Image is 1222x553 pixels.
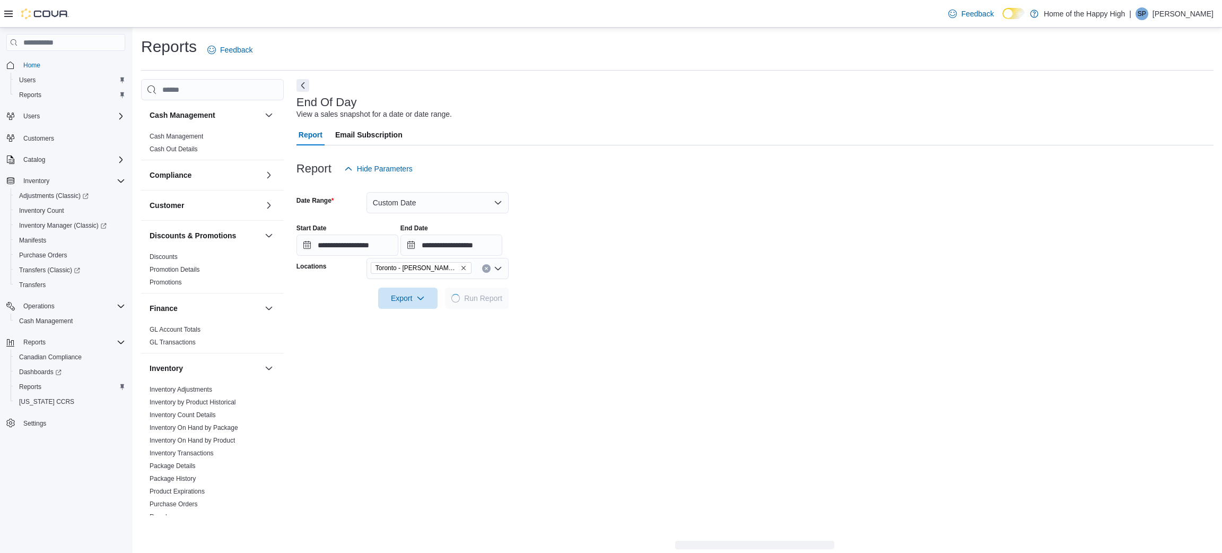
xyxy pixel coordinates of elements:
[376,263,458,273] span: Toronto - [PERSON_NAME] Street - Fire & Flower
[150,411,216,419] span: Inventory Count Details
[150,488,205,495] a: Product Expirations
[19,417,125,430] span: Settings
[19,110,44,123] button: Users
[263,229,275,242] button: Discounts & Promotions
[19,58,125,72] span: Home
[150,170,191,180] h3: Compliance
[150,325,200,334] span: GL Account Totals
[340,158,417,179] button: Hide Parameters
[23,419,46,428] span: Settings
[15,74,40,87] a: Users
[150,110,215,120] h3: Cash Management
[150,450,214,457] a: Inventory Transactions
[11,218,129,233] a: Inventory Manager (Classic)
[2,109,129,124] button: Users
[150,265,200,274] span: Promotion Details
[263,109,275,122] button: Cash Management
[1136,7,1148,20] div: Steven Pike
[15,366,125,378] span: Dashboards
[150,170,260,180] button: Compliance
[19,336,125,349] span: Reports
[150,500,198,508] a: Purchase Orders
[150,462,196,470] span: Package Details
[21,8,69,19] img: Cova
[19,221,107,230] span: Inventory Manager (Classic)
[11,350,129,365] button: Canadian Compliance
[11,394,129,409] button: [US_STATE] CCRS
[150,132,203,141] span: Cash Management
[2,335,129,350] button: Reports
[296,235,398,256] input: Press the down key to open a popover containing a calendar.
[150,145,198,153] a: Cash Out Details
[19,132,58,145] a: Customers
[19,76,36,84] span: Users
[11,73,129,88] button: Users
[150,133,203,140] a: Cash Management
[150,386,212,393] a: Inventory Adjustments
[11,88,129,102] button: Reports
[378,288,438,309] button: Export
[23,338,46,347] span: Reports
[23,155,45,164] span: Catalog
[150,474,196,483] span: Package History
[2,174,129,188] button: Inventory
[19,251,67,260] span: Purchase Orders
[15,315,125,327] span: Cash Management
[19,175,54,187] button: Inventory
[150,437,235,444] a: Inventory On Hand by Product
[15,351,86,364] a: Canadian Compliance
[15,204,125,217] span: Inventory Count
[296,224,327,232] label: Start Date
[150,513,172,521] span: Reorder
[460,265,467,271] button: Remove Toronto - Jane Street - Fire & Flower from selection in this group
[1002,8,1025,19] input: Dark Mode
[2,152,129,167] button: Catalog
[15,234,125,247] span: Manifests
[15,279,125,291] span: Transfers
[19,368,62,376] span: Dashboards
[299,124,322,145] span: Report
[150,303,260,314] button: Finance
[15,351,125,364] span: Canadian Compliance
[19,131,125,144] span: Customers
[150,424,238,431] a: Inventory On Hand by Package
[19,110,125,123] span: Users
[150,399,236,406] a: Inventory by Product Historical
[19,281,46,289] span: Transfers
[19,383,41,391] span: Reports
[15,234,50,247] a: Manifests
[11,379,129,394] button: Reports
[15,264,84,276] a: Transfers (Classic)
[11,188,129,203] a: Adjustments (Classic)
[296,162,331,175] h3: Report
[385,288,431,309] span: Export
[19,153,125,166] span: Catalog
[150,200,184,211] h3: Customer
[150,253,178,261] span: Discounts
[366,192,509,213] button: Custom Date
[2,416,129,431] button: Settings
[15,89,125,101] span: Reports
[19,175,125,187] span: Inventory
[150,279,182,286] a: Promotions
[23,112,40,120] span: Users
[150,363,260,374] button: Inventory
[296,79,309,92] button: Next
[150,475,196,482] a: Package History
[296,196,334,205] label: Date Range
[15,279,50,291] a: Transfers
[15,249,72,262] a: Purchase Orders
[400,235,502,256] input: Press the down key to open a popover containing a calendar.
[494,264,502,273] button: Open list of options
[150,424,238,432] span: Inventory On Hand by Package
[141,36,197,57] h1: Reports
[23,302,55,310] span: Operations
[263,362,275,375] button: Inventory
[371,262,472,274] span: Toronto - Jane Street - Fire & Flower
[19,59,45,72] a: Home
[944,3,998,24] a: Feedback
